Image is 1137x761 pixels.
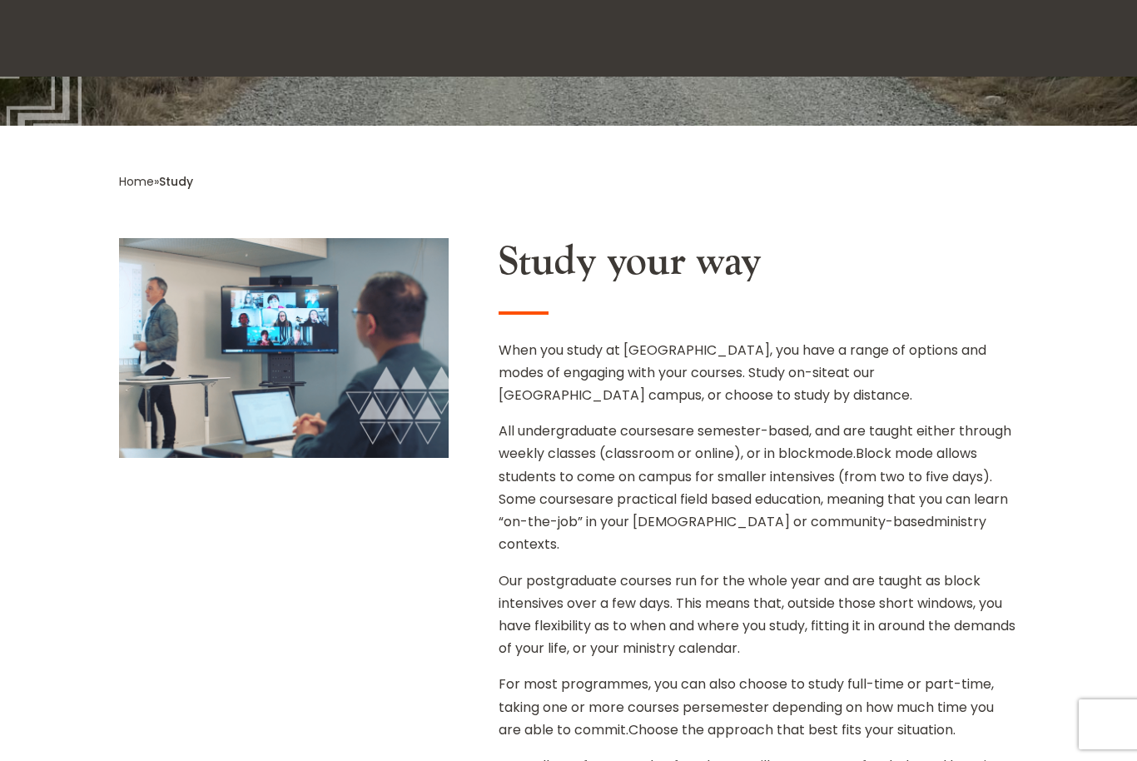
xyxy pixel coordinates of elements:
span: Block mode allows students to come on campus for smaller intensives (from two to five days). Some... [499,444,992,508]
span: All undergraduate courses [499,421,672,440]
span: semester depending on how much time you are able to commit. [499,698,994,739]
span: » [119,173,193,190]
span: are semester-based, and are taught either through weekly classes (classroom or online), or in block [499,421,1011,463]
span: When you study at [GEOGRAPHIC_DATA], you have a range of options and modes of engaging with your ... [499,341,986,382]
a: Home [119,173,154,190]
span: Our postgraduate courses run for the whole year and are taught as block intensives over a few day... [499,571,1015,659]
span: mode. [815,444,856,463]
span: Study [159,173,193,190]
h2: Study your way [499,238,1018,295]
span: are practical field based education, meaning that you can learn “on-the-job” in your [DEMOGRAPHIC... [499,490,1008,531]
img: Carey students in class [119,238,449,445]
span: For most programmes, you can also choose to study full-time or part-time, taking one or more cour... [499,674,994,716]
span: Choose the approach that best fits your situation. [628,720,956,739]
